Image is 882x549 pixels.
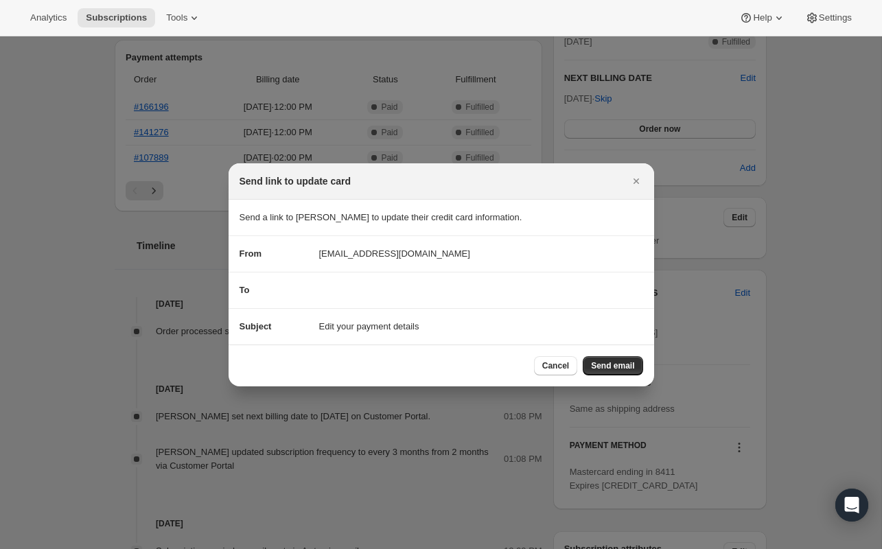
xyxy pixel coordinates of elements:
[240,248,262,259] span: From
[166,12,187,23] span: Tools
[240,285,250,295] span: To
[731,8,793,27] button: Help
[534,356,577,375] button: Cancel
[819,12,852,23] span: Settings
[78,8,155,27] button: Subscriptions
[835,489,868,522] div: Open Intercom Messenger
[22,8,75,27] button: Analytics
[627,172,646,191] button: Close
[591,360,634,371] span: Send email
[319,320,419,334] span: Edit your payment details
[542,360,569,371] span: Cancel
[240,321,272,331] span: Subject
[583,356,642,375] button: Send email
[86,12,147,23] span: Subscriptions
[797,8,860,27] button: Settings
[240,174,351,188] h2: Send link to update card
[158,8,209,27] button: Tools
[319,247,470,261] span: [EMAIL_ADDRESS][DOMAIN_NAME]
[30,12,67,23] span: Analytics
[240,211,643,224] p: Send a link to [PERSON_NAME] to update their credit card information.
[753,12,771,23] span: Help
